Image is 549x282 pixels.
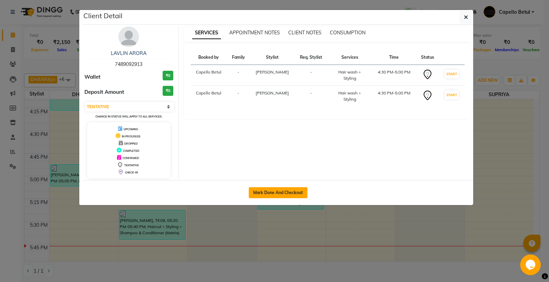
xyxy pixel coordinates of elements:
[520,255,542,275] iframe: chat widget
[256,90,289,95] span: [PERSON_NAME]
[122,135,140,138] span: IN PROGRESS
[445,91,459,99] button: START
[124,163,139,167] span: TENTATIVE
[192,27,221,39] span: SERVICES
[249,187,307,198] button: Mark Done And Checkout
[256,69,289,75] span: [PERSON_NAME]
[328,50,372,65] th: Services
[227,65,250,86] td: -
[227,86,250,107] td: -
[111,50,147,56] a: LAVLIN ARORA
[372,50,416,65] th: Time
[288,30,322,36] span: CLIENT NOTES
[330,30,365,36] span: CONSUMPTION
[227,50,250,65] th: Family
[163,86,173,96] h3: ₹0
[250,50,295,65] th: Stylist
[124,127,138,131] span: UPCOMING
[332,90,368,102] div: Hair wash + Styling
[191,50,227,65] th: Booked by
[124,142,138,145] span: DROPPED
[83,11,122,21] h5: Client Detail
[123,149,139,153] span: COMPLETED
[118,26,139,47] img: avatar
[84,88,124,96] span: Deposit Amount
[372,86,416,107] td: 4:30 PM-5:00 PM
[163,71,173,81] h3: ₹0
[95,115,162,118] small: Change in status will apply to all services.
[191,65,227,86] td: Capello Betul
[295,50,328,65] th: Req. Stylist
[332,69,368,81] div: Hair wash + Styling
[416,50,439,65] th: Status
[295,65,328,86] td: -
[445,70,459,78] button: START
[229,30,280,36] span: APPOINTMENT NOTES
[125,171,138,174] span: CHECK-IN
[115,61,142,67] span: 7489092913
[191,86,227,107] td: Capello Betul
[122,156,139,160] span: CONFIRMED
[372,65,416,86] td: 4:30 PM-5:00 PM
[295,86,328,107] td: -
[84,73,101,81] span: Wallet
